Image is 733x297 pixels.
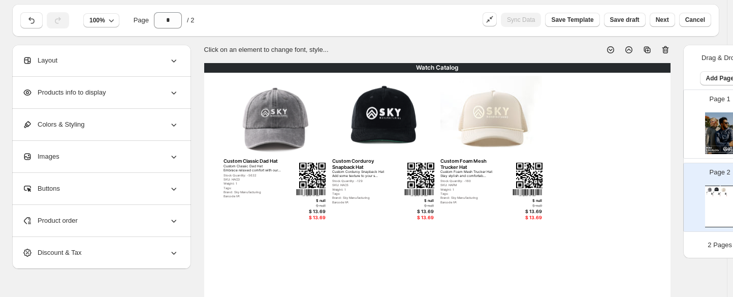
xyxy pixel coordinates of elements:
img: primaryImage [224,76,325,158]
button: Cancel [679,13,711,27]
span: Product order [22,216,78,226]
span: Discount & Tax [22,248,81,258]
div: $ 13.69 [296,209,326,215]
img: barcode [725,194,727,195]
div: Custom Classic Dad Hat [224,158,282,164]
div: $ 13.69 [404,215,434,221]
span: Colors & Styling [22,120,84,130]
div: Brand: Sky Manufacturing [224,190,282,194]
button: Save draft [604,13,646,27]
div: Stock Quantity: -160 [440,179,499,183]
div: SKU: HAFM [440,183,499,187]
button: Next [650,13,675,27]
img: barcode [711,194,713,195]
div: $ 13.69 [718,196,720,197]
div: Weight: 1 [332,188,391,191]
p: Page 2 [710,167,730,177]
img: qrcode [711,193,713,194]
div: Custom Corduroy Snapback Hat Add some texture to your s... [332,170,391,179]
div: SKU: HACD [224,177,282,181]
div: $ null [296,199,326,203]
div: Tags: [332,192,391,195]
div: Custom Corduroy Snapback Hat [332,158,391,170]
span: Buttons [22,184,60,194]
p: Click on an element to change font, style... [204,45,329,55]
div: Watch Catalog [204,63,671,73]
div: Stock Quantity: -5632 [224,173,282,177]
button: Save Template [545,13,599,27]
span: Next [656,16,669,24]
div: Custom Foam Mesh Trucker Hat [440,158,499,170]
div: $ 13.69 [711,196,713,197]
span: Layout [22,55,57,66]
img: primaryImage [440,76,542,158]
div: $ null [296,204,326,209]
div: SKU: HACS [332,183,391,187]
div: Custom Foam Mesh Trucker Hat Stay stylish and comfortab... [440,170,499,179]
span: Save Template [551,16,593,24]
img: barcode [513,189,542,196]
div: $ null [513,199,542,203]
span: / 2 [187,15,194,25]
div: Brand: Sky Manufacturing [440,196,499,199]
div: Barcode №: [440,200,499,204]
img: primaryImage [713,187,720,192]
div: $ null [404,199,434,203]
img: barcode [296,189,326,196]
img: qrcode [299,163,326,188]
div: $ 13.69 [725,196,727,197]
div: $ 13.69 [404,209,434,215]
div: Custom Classic Dad Hat [707,192,710,193]
img: primaryImage [707,187,713,192]
span: Products info to display [22,87,106,98]
span: Page [134,15,149,25]
div: Barcode №: [332,200,391,204]
img: qrcode [718,193,720,194]
img: qrcode [516,163,543,188]
img: qrcode [407,163,434,188]
div: Custom Corduroy Snapback Hat [713,192,717,193]
div: $ 13.69 [296,215,326,221]
div: $ null [513,204,542,209]
img: barcode [404,189,434,196]
span: 100% [89,16,105,24]
div: Brand: Sky Manufacturing [332,196,391,199]
p: Page 1 [710,94,730,104]
img: primaryImage [720,187,727,192]
div: $ 13.69 [513,209,542,215]
div: Custom Foam Mesh Trucker Hat [720,192,724,193]
div: $ null [404,204,434,209]
span: Cancel [685,16,705,24]
span: Images [22,152,59,162]
div: $ 13.69 [513,215,542,221]
p: 2 Pages [708,240,732,250]
button: 100% [83,13,119,27]
div: Tags: [440,192,499,195]
div: Tags: [224,186,282,190]
div: Weight: 1 [224,182,282,185]
img: primaryImage [332,76,434,158]
img: qrcode [725,193,726,194]
div: Barcode №: [224,194,282,198]
div: Custom Classic Dad Hat Embrace relaxed comfort with our... [224,165,282,173]
span: Save draft [610,16,640,24]
img: barcode [718,194,720,195]
div: Stock Quantity: -129 [332,179,391,183]
div: Weight: 1 [440,188,499,191]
